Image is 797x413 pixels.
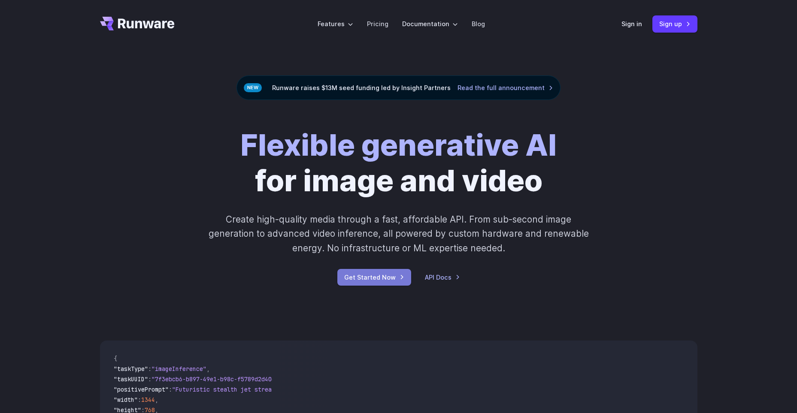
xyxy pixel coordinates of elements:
[172,386,485,393] span: "Futuristic stealth jet streaking through a neon-lit cityscape with glowing purple exhaust"
[425,272,460,282] a: API Docs
[206,365,210,373] span: ,
[114,386,169,393] span: "positivePrompt"
[100,17,175,30] a: Go to /
[148,375,152,383] span: :
[367,19,388,29] a: Pricing
[148,365,152,373] span: :
[337,269,411,286] a: Get Started Now
[652,15,697,32] a: Sign up
[141,396,155,404] span: 1344
[114,375,148,383] span: "taskUUID"
[240,127,557,199] h1: for image and video
[458,83,553,93] a: Read the full announcement
[169,386,172,393] span: :
[318,19,353,29] label: Features
[155,396,158,404] span: ,
[472,19,485,29] a: Blog
[621,19,642,29] a: Sign in
[207,212,590,255] p: Create high-quality media through a fast, affordable API. From sub-second image generation to adv...
[152,375,282,383] span: "7f3ebcb6-b897-49e1-b98c-f5789d2d40d7"
[402,19,458,29] label: Documentation
[114,365,148,373] span: "taskType"
[114,355,117,362] span: {
[236,75,561,100] div: Runware raises $13M seed funding led by Insight Partners
[138,396,141,404] span: :
[152,365,206,373] span: "imageInference"
[240,127,557,163] strong: Flexible generative AI
[114,396,138,404] span: "width"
